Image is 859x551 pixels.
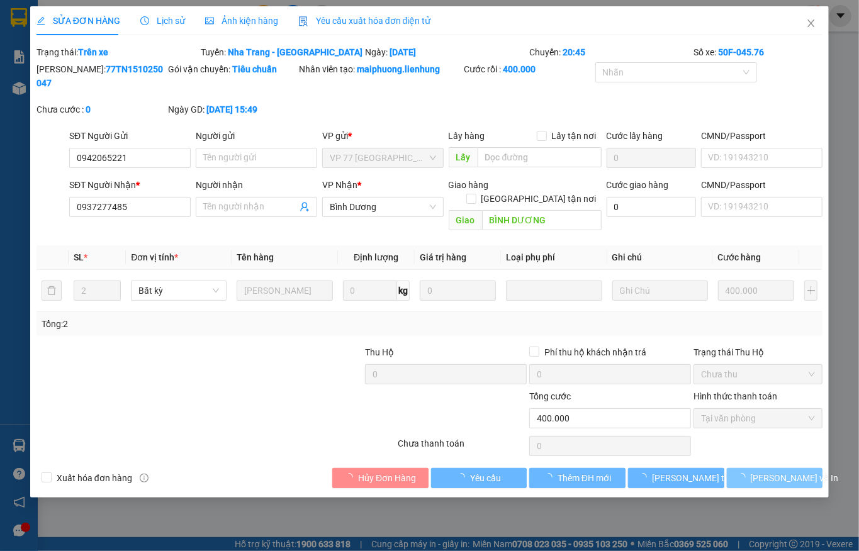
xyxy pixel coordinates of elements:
button: Close [794,6,829,42]
b: [DATE] 15:49 [206,104,257,114]
b: [DATE] [390,47,416,57]
input: Dọc đường [482,210,602,230]
span: Xuất hóa đơn hàng [52,471,137,485]
input: Ghi Chú [612,281,708,301]
button: Yêu cầu [431,468,527,488]
span: user-add [300,202,310,212]
input: 0 [420,281,497,301]
div: CMND/Passport [701,129,823,143]
span: SL [74,252,84,262]
div: Chuyến: [528,45,692,59]
span: kg [397,281,410,301]
span: loading [737,473,751,482]
button: [PERSON_NAME] thay đổi [628,468,724,488]
div: Chưa thanh toán [396,437,528,459]
span: VP Nhận [322,180,357,190]
span: Giao hàng [449,180,489,190]
span: loading [344,473,358,482]
b: Nha Trang - [GEOGRAPHIC_DATA] [228,47,362,57]
div: CMND/Passport [701,178,823,192]
span: clock-circle [140,16,149,25]
span: Giao [449,210,482,230]
span: loading [544,473,558,482]
span: Lấy [449,147,478,167]
span: Yêu cầu [470,471,501,485]
div: Tuyến: [199,45,364,59]
div: Ngày: [364,45,528,59]
span: Tổng cước [529,391,571,401]
b: 50F-045.76 [718,47,764,57]
div: SĐT Người Gửi [69,129,191,143]
span: Ảnh kiện hàng [205,16,278,26]
span: Phí thu hộ khách nhận trả [539,345,651,359]
div: Người nhận [196,178,317,192]
th: Loại phụ phí [501,245,607,270]
button: delete [42,281,62,301]
span: Thu Hộ [365,347,394,357]
span: VP 77 Thái Nguyên [330,148,436,167]
b: 400.000 [503,64,536,74]
span: Thêm ĐH mới [558,471,611,485]
div: Tổng: 2 [42,317,333,331]
span: loading [638,473,652,482]
div: Người gửi [196,129,317,143]
span: loading [456,473,470,482]
span: Bất kỳ [138,281,219,300]
input: Cước giao hàng [607,197,697,217]
div: Ngày GD: [168,103,297,116]
button: Thêm ĐH mới [529,468,626,488]
span: edit [36,16,45,25]
label: Hình thức thanh toán [693,391,777,401]
div: SĐT Người Nhận [69,178,191,192]
th: Ghi chú [607,245,713,270]
div: Gói vận chuyển: [168,62,297,76]
div: Số xe: [692,45,824,59]
input: Cước lấy hàng [607,148,697,168]
span: Bình Dương [330,198,436,216]
span: info-circle [140,474,149,482]
div: VP gửi [322,129,444,143]
input: 0 [718,281,795,301]
span: picture [205,16,214,25]
button: Hủy Đơn Hàng [332,468,429,488]
div: Chưa cước : [36,103,166,116]
b: Trên xe [78,47,108,57]
input: Dọc đường [478,147,602,167]
span: SỬA ĐƠN HÀNG [36,16,120,26]
b: maiphuong.lienhung [357,64,441,74]
span: Định lượng [354,252,398,262]
span: Tại văn phòng [701,409,815,428]
span: Đơn vị tính [131,252,178,262]
div: Nhân viên tạo: [300,62,461,76]
div: [PERSON_NAME]: [36,62,166,90]
div: Trạng thái Thu Hộ [693,345,823,359]
span: close [806,18,816,28]
b: 20:45 [563,47,585,57]
span: Hủy Đơn Hàng [358,471,416,485]
b: 0 [86,104,91,114]
label: Cước lấy hàng [607,131,663,141]
div: Trạng thái: [35,45,199,59]
b: Tiêu chuẩn [232,64,277,74]
span: Giá trị hàng [420,252,466,262]
label: Cước giao hàng [607,180,669,190]
span: [PERSON_NAME] thay đổi [652,471,753,485]
span: Lấy hàng [449,131,485,141]
span: Lấy tận nơi [547,129,602,143]
span: Cước hàng [718,252,761,262]
button: plus [804,281,817,301]
div: Cước rồi : [464,62,593,76]
img: icon [298,16,308,26]
span: Tên hàng [237,252,274,262]
span: [GEOGRAPHIC_DATA] tận nơi [476,192,602,206]
span: Yêu cầu xuất hóa đơn điện tử [298,16,431,26]
button: [PERSON_NAME] và In [727,468,823,488]
span: Lịch sử [140,16,185,26]
span: Chưa thu [701,365,815,384]
span: [PERSON_NAME] và In [751,471,839,485]
input: VD: Bàn, Ghế [237,281,332,301]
